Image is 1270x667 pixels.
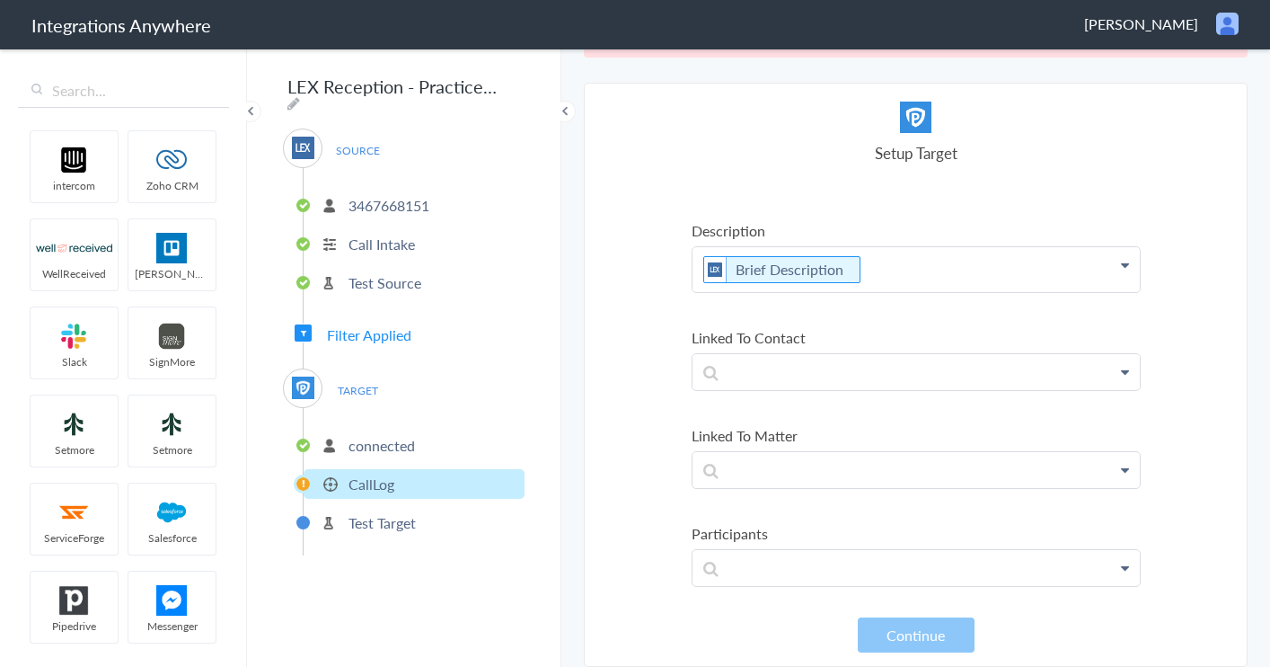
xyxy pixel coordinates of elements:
span: intercom [31,178,118,193]
button: Continue [858,618,975,653]
img: salesforce-logo.svg [134,497,210,528]
img: panther.jpg [900,102,931,133]
img: lex-app-logo.svg [704,257,727,282]
span: Salesforce [128,530,216,546]
span: Filter Applied [327,325,411,345]
p: 3467668151 [348,195,429,216]
label: Linked To Contact [692,327,1141,348]
span: Messenger [128,618,216,634]
img: wr-logo.svg [36,233,112,263]
img: panther.jpg [292,377,314,399]
img: zoho-logo.svg [134,145,210,175]
img: signmore-logo.png [134,321,210,351]
input: Search... [18,74,229,108]
img: pipedrive.png [36,585,112,616]
span: Setmore [128,442,216,458]
p: Call Intake [348,234,415,254]
p: Test Target [348,512,416,533]
h4: Setup Target [692,142,1141,164]
label: Participants [692,523,1141,544]
img: serviceforge-icon.png [36,497,112,528]
span: Setmore [31,442,118,458]
span: [PERSON_NAME] [128,266,216,281]
span: SignMore [128,354,216,369]
img: intercom-logo.svg [36,145,112,175]
img: setmoreNew.jpg [36,409,112,440]
p: Test Source [348,272,421,293]
p: CallLog [348,474,394,494]
img: FBM.png [134,585,210,616]
img: user.png [1216,13,1239,35]
img: setmoreNew.jpg [134,409,210,440]
span: Pipedrive [31,618,118,634]
li: Brief Description [703,256,860,283]
p: connected [348,435,415,456]
span: TARGET [323,378,392,403]
img: lex-app-logo.svg [292,137,314,159]
img: trello.png [134,233,210,263]
span: [PERSON_NAME] [1084,13,1198,34]
span: SOURCE [323,138,392,163]
h1: Integrations Anywhere [31,13,211,38]
span: Zoho CRM [128,178,216,193]
span: WellReceived [31,266,118,281]
label: Linked To Matter [692,425,1141,446]
span: ServiceForge [31,530,118,546]
span: Slack [31,354,118,369]
label: Description [692,220,1141,241]
img: slack-logo.svg [36,321,112,351]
